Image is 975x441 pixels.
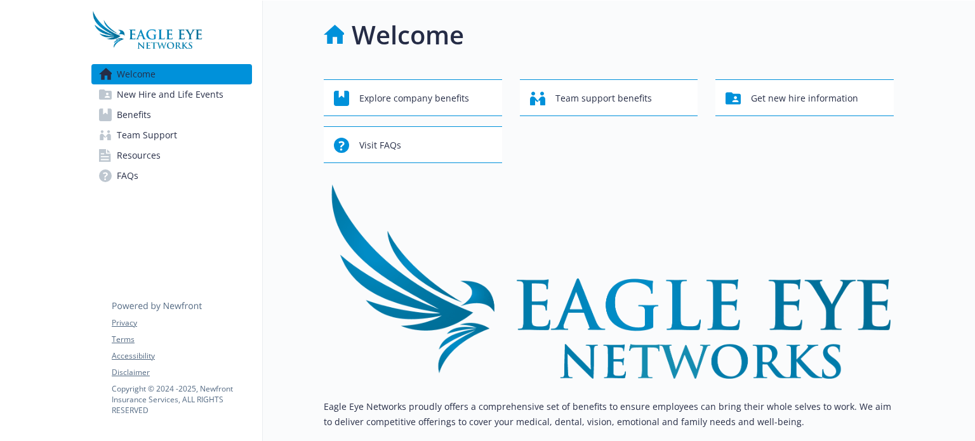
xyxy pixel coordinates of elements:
[352,16,464,54] h1: Welcome
[324,183,894,379] img: overview page banner
[91,145,252,166] a: Resources
[117,166,138,186] span: FAQs
[359,86,469,110] span: Explore company benefits
[117,64,156,84] span: Welcome
[112,317,251,329] a: Privacy
[117,125,177,145] span: Team Support
[91,64,252,84] a: Welcome
[117,145,161,166] span: Resources
[91,84,252,105] a: New Hire and Life Events
[91,125,252,145] a: Team Support
[715,79,894,116] button: Get new hire information
[324,126,502,163] button: Visit FAQs
[520,79,698,116] button: Team support benefits
[112,367,251,378] a: Disclaimer
[112,383,251,416] p: Copyright © 2024 - 2025 , Newfront Insurance Services, ALL RIGHTS RESERVED
[91,105,252,125] a: Benefits
[112,334,251,345] a: Terms
[324,79,502,116] button: Explore company benefits
[117,105,151,125] span: Benefits
[91,166,252,186] a: FAQs
[324,399,894,430] p: Eagle Eye Networks proudly offers a comprehensive set of benefits to ensure employees can bring t...
[555,86,652,110] span: Team support benefits
[117,84,223,105] span: New Hire and Life Events
[751,86,858,110] span: Get new hire information
[112,350,251,362] a: Accessibility
[359,133,401,157] span: Visit FAQs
